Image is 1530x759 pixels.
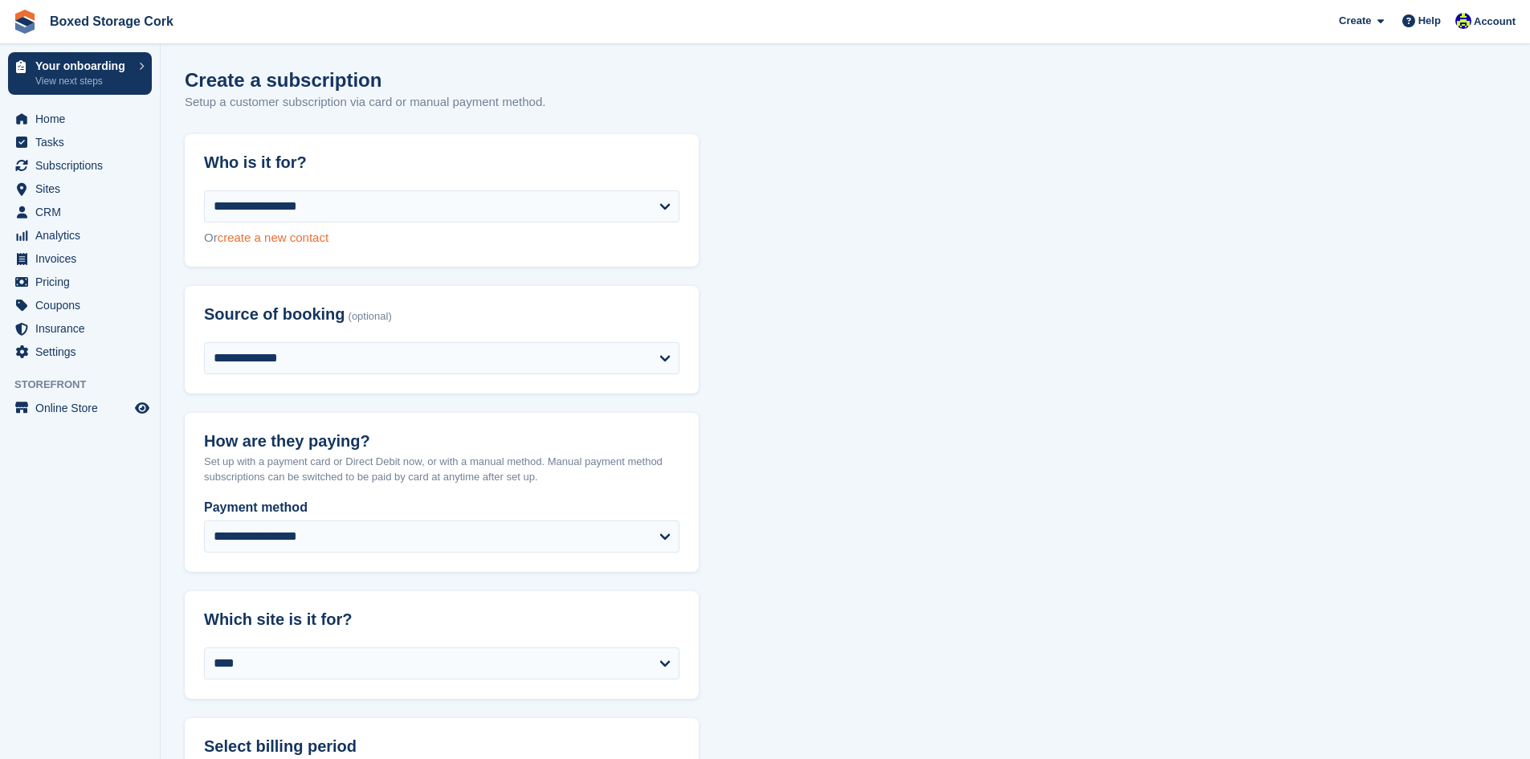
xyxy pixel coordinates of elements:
[8,247,152,270] a: menu
[204,229,679,247] div: Or
[204,610,679,629] h2: Which site is it for?
[8,294,152,316] a: menu
[14,377,160,393] span: Storefront
[35,178,132,200] span: Sites
[8,397,152,419] a: menu
[1339,13,1371,29] span: Create
[1474,14,1516,30] span: Account
[35,154,132,177] span: Subscriptions
[1418,13,1441,29] span: Help
[43,8,180,35] a: Boxed Storage Cork
[204,498,679,517] label: Payment method
[35,60,131,71] p: Your onboarding
[35,131,132,153] span: Tasks
[35,224,132,247] span: Analytics
[218,231,328,244] a: create a new contact
[185,69,381,91] h1: Create a subscription
[8,154,152,177] a: menu
[8,271,152,293] a: menu
[204,432,679,451] h2: How are they paying?
[8,52,152,95] a: Your onboarding View next steps
[35,247,132,270] span: Invoices
[204,153,679,172] h2: Who is it for?
[35,341,132,363] span: Settings
[204,305,345,324] span: Source of booking
[8,108,152,130] a: menu
[8,317,152,340] a: menu
[8,224,152,247] a: menu
[35,271,132,293] span: Pricing
[185,93,545,112] p: Setup a customer subscription via card or manual payment method.
[349,311,392,323] span: (optional)
[35,201,132,223] span: CRM
[1455,13,1471,29] img: Vincent
[8,131,152,153] a: menu
[8,341,152,363] a: menu
[8,201,152,223] a: menu
[8,178,152,200] a: menu
[204,737,679,756] h2: Select billing period
[13,10,37,34] img: stora-icon-8386f47178a22dfd0bd8f6a31ec36ba5ce8667c1dd55bd0f319d3a0aa187defe.svg
[35,108,132,130] span: Home
[35,294,132,316] span: Coupons
[35,317,132,340] span: Insurance
[133,398,152,418] a: Preview store
[35,74,131,88] p: View next steps
[35,397,132,419] span: Online Store
[204,454,679,485] p: Set up with a payment card or Direct Debit now, or with a manual method. Manual payment method su...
